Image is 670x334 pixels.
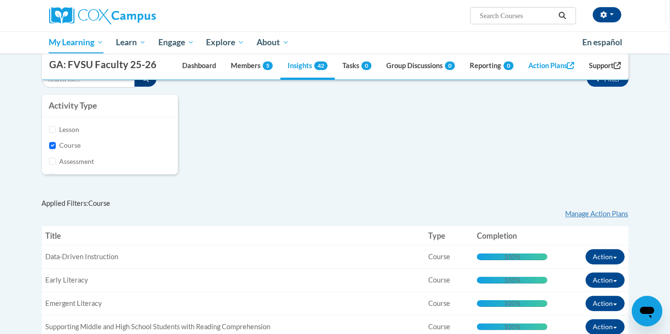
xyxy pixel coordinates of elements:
span: 42 [314,61,328,70]
a: Learn [110,31,152,53]
a: Members5 [224,54,280,80]
h4: Activity Type [49,100,171,112]
span: Course [428,299,450,307]
iframe: Button to launch messaging window [632,296,662,326]
div: Your progress [477,300,547,307]
span: Data-Driven Instruction [46,253,119,261]
span: 0 [504,61,514,70]
label: Pre-course survey [60,172,171,182]
span: Learn [116,37,146,48]
a: Support [582,54,628,80]
button: Action [586,296,625,311]
div: 100% [504,324,520,330]
span: En español [582,37,622,47]
div: Your progress [477,253,547,260]
span: My Learning [49,37,103,48]
div: GA: FVSU Faculty 25-26 [50,59,157,71]
span: Course [428,323,450,331]
a: Tasks0 [335,54,379,80]
a: Action Plans [521,54,581,80]
a: Reporting0 [463,54,521,80]
button: Search [555,10,569,21]
div: Your progress [477,324,547,330]
a: Dashboard [175,54,223,80]
div: 100% [504,253,520,260]
div: Your progress [477,277,547,283]
a: My Learning [43,31,110,53]
a: Explore [200,31,250,53]
button: Action [586,273,625,288]
button: Action [586,249,625,264]
label: Assessment [60,156,171,167]
span: Engage [158,37,194,48]
span: Course [89,199,111,207]
th: Completion [473,226,551,245]
div: Main menu [35,31,636,53]
span: 0 [445,61,455,70]
a: Group Discussions0 [379,54,462,80]
input: Search Courses [479,10,555,21]
span: 5 [263,61,273,70]
a: Engage [152,31,200,53]
div: Applied Filters: [42,198,629,209]
span: Supporting Middle and High School Students with Reading Comprehension [46,323,271,331]
a: Manage Action Plans [566,210,629,218]
a: En español [576,32,629,52]
span: Course [428,253,450,261]
span: Emergent Literacy [46,299,103,307]
div: 100% [504,277,520,283]
label: Lesson [60,124,171,135]
div: 100% [504,300,520,307]
label: Course [60,140,171,151]
span: Early Literacy [46,276,89,284]
span: 0 [361,61,371,70]
span: Explore [206,37,244,48]
input: Search [42,71,135,88]
a: About [250,31,295,53]
span: Filter [605,75,621,83]
th: Type [424,226,473,245]
img: Cox Campus [49,7,156,24]
span: About [257,37,289,48]
span: Course [428,276,450,284]
th: Title [42,226,424,245]
a: Insights42 [280,54,335,80]
button: Account Settings [593,7,621,22]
